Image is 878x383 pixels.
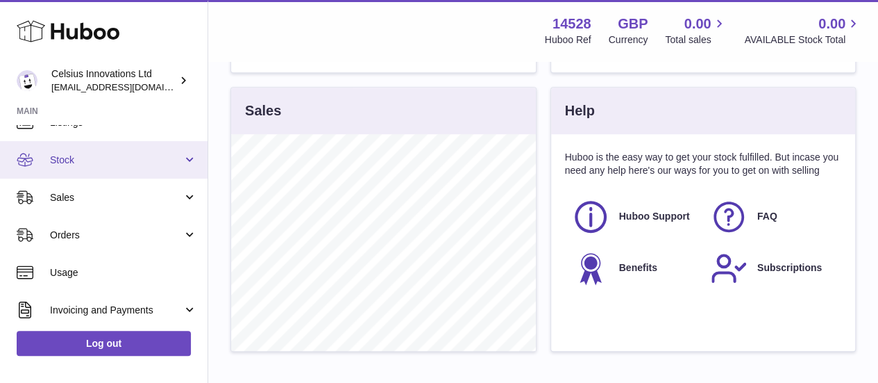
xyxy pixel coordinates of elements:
strong: GBP [618,15,648,33]
strong: 14528 [552,15,591,33]
span: Sales [50,191,183,204]
a: 0.00 AVAILABLE Stock Total [744,15,861,47]
span: Benefits [619,261,657,275]
span: Usage [50,266,197,279]
a: Benefits [572,250,696,287]
div: Currency [609,33,648,47]
span: [EMAIL_ADDRESS][DOMAIN_NAME] [51,81,204,92]
span: AVAILABLE Stock Total [744,33,861,47]
span: Invoicing and Payments [50,304,183,317]
h3: Help [565,101,595,120]
span: Subscriptions [757,261,822,275]
a: Log out [17,331,191,356]
a: FAQ [710,198,834,236]
div: Celsius Innovations Ltd [51,67,176,94]
a: 0.00 Total sales [665,15,727,47]
span: 0.00 [684,15,711,33]
a: Huboo Support [572,198,696,236]
span: Total sales [665,33,727,47]
span: Stock [50,154,183,167]
span: Orders [50,229,183,242]
span: Huboo Support [619,210,690,223]
p: Huboo is the easy way to get your stock fulfilled. But incase you need any help here's our ways f... [565,151,842,177]
img: internalAdmin-14528@internal.huboo.com [17,70,37,91]
a: Subscriptions [710,250,834,287]
span: FAQ [757,210,777,223]
span: 0.00 [818,15,845,33]
h3: Sales [245,101,281,120]
div: Huboo Ref [545,33,591,47]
